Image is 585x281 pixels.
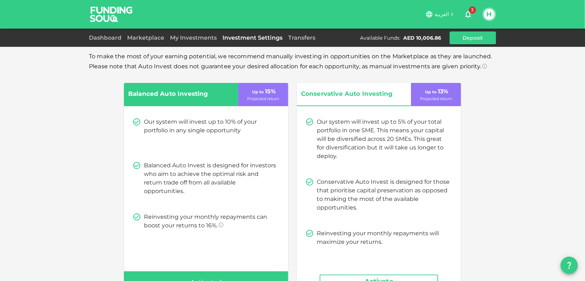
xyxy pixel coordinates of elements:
[144,161,277,196] p: Balanced Auto Invest is designed for investors who aim to achieve the optimal risk and return tra...
[450,31,496,44] button: Deposit
[484,9,495,20] button: H
[247,96,279,102] p: Projected return
[220,34,285,41] a: Investment Settings
[435,11,449,18] span: العربية
[144,118,277,135] p: Our system will invest up to 10% of your portfolio in any single opportunity
[128,89,225,99] span: Balanced Auto Investing
[424,87,449,96] p: 13 %
[469,6,476,14] span: 3
[89,53,492,70] span: To make the most of your earning potential, we recommend manually investing in opportunities on t...
[317,178,450,212] p: Conservative Auto Invest is designed for those that prioritise capital preservation as opposed to...
[425,89,437,94] span: Up to
[403,34,441,41] div: AED 10,006.86
[89,34,124,41] a: Dashboard
[301,89,397,99] span: Conservative Auto Investing
[252,89,264,94] span: Up to
[461,7,475,21] button: 3
[167,34,220,41] a: My Investments
[420,96,452,102] p: Projected return
[317,229,450,246] p: Reinvesting your monthly repayments will maximize your returns.
[317,118,450,161] p: Our system will invest up to 5% of your total portfolio in one SME. This means your capital will ...
[251,87,276,96] p: 15 %
[124,34,167,41] a: Marketplace
[144,213,277,230] p: Reinvesting your monthly repayments can boost your returns to 16%.
[285,34,318,41] a: Transfers
[360,34,400,41] div: Available Funds :
[561,257,578,274] button: question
